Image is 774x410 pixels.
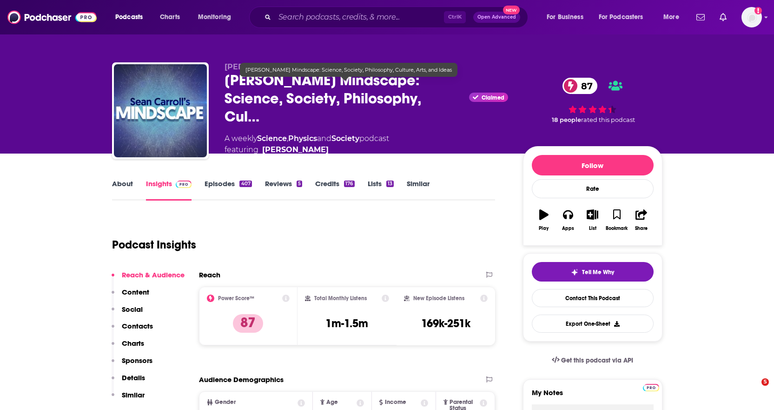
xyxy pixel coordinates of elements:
span: Open Advanced [477,15,516,20]
button: open menu [192,10,243,25]
input: Search podcasts, credits, & more... [275,10,444,25]
div: 176 [344,181,354,187]
div: A weekly podcast [225,133,389,155]
a: Science [257,134,287,143]
a: Get this podcast via API [544,349,641,372]
span: and [317,134,331,143]
span: featuring [225,144,389,155]
p: Content [122,288,149,296]
p: Sponsors [122,356,152,365]
button: Reach & Audience [112,270,185,288]
button: Sponsors [112,356,152,373]
button: tell me why sparkleTell Me Why [532,262,654,282]
button: Share [629,203,653,237]
span: Income [385,399,406,405]
span: 87 [572,78,597,94]
div: Share [635,226,648,231]
h2: New Episode Listens [413,295,464,302]
span: Get this podcast via API [561,356,633,364]
span: 18 people [552,116,581,123]
button: Open AdvancedNew [473,12,520,23]
img: Sean Carroll's Mindscape: Science, Society, Philosophy, Culture, Arts, and Ideas [114,64,207,157]
span: Logged in as lilifeinberg [741,7,762,27]
div: Play [539,226,549,231]
iframe: Intercom live chat [742,378,765,401]
p: 87 [233,314,263,333]
img: tell me why sparkle [571,269,578,276]
div: 5 [297,181,302,187]
button: Content [112,288,149,305]
button: Show profile menu [741,7,762,27]
a: Show notifications dropdown [693,9,708,25]
span: Age [326,399,338,405]
button: Export One-Sheet [532,315,654,333]
button: Contacts [112,322,153,339]
span: For Podcasters [599,11,643,24]
a: Pro website [643,383,659,391]
div: Bookmark [606,226,628,231]
label: My Notes [532,388,654,404]
p: Similar [122,390,145,399]
span: Charts [160,11,180,24]
span: [PERSON_NAME] | Wondery [225,62,334,71]
span: Podcasts [115,11,143,24]
h2: Audience Demographics [199,375,284,384]
button: Details [112,373,145,390]
p: Contacts [122,322,153,330]
button: open menu [109,10,155,25]
a: About [112,179,133,201]
button: Similar [112,390,145,408]
a: Sean Carroll [262,144,329,155]
button: open menu [540,10,595,25]
span: Monitoring [198,11,231,24]
span: Gender [215,399,236,405]
button: Follow [532,155,654,175]
span: Claimed [482,95,504,100]
p: Social [122,305,143,314]
h1: Podcast Insights [112,238,196,252]
h3: 1m-1.5m [325,316,368,330]
a: Credits176 [315,179,354,201]
button: Play [532,203,556,237]
a: Lists13 [368,179,394,201]
span: More [663,11,679,24]
p: Charts [122,339,144,348]
img: Podchaser Pro [643,384,659,391]
a: InsightsPodchaser Pro [146,179,192,201]
span: New [503,6,520,14]
img: Podchaser - Follow, Share and Rate Podcasts [7,8,97,26]
a: Similar [407,179,430,201]
h2: Power Score™ [218,295,254,302]
div: [PERSON_NAME] Mindscape: Science, Society, Philosophy, Culture, Arts, and Ideas [240,63,457,77]
span: , [287,134,288,143]
a: Episodes407 [205,179,251,201]
p: Reach & Audience [122,270,185,279]
button: Social [112,305,143,322]
h2: Total Monthly Listens [314,295,367,302]
div: Search podcasts, credits, & more... [258,7,537,28]
div: 13 [386,181,394,187]
div: 87 18 peoplerated this podcast [523,62,662,139]
button: Bookmark [605,203,629,237]
a: Charts [154,10,185,25]
span: Ctrl K [444,11,466,23]
a: Show notifications dropdown [716,9,730,25]
span: 5 [761,378,769,386]
span: Tell Me Why [582,269,614,276]
a: Reviews5 [265,179,302,201]
div: List [589,226,596,231]
div: Rate [532,179,654,198]
button: open menu [593,10,657,25]
img: User Profile [741,7,762,27]
a: Physics [288,134,317,143]
svg: Add a profile image [754,7,762,14]
button: Apps [556,203,580,237]
button: List [580,203,604,237]
span: rated this podcast [581,116,635,123]
h3: 169k-251k [421,316,470,330]
div: 407 [239,181,251,187]
button: open menu [657,10,691,25]
img: Podchaser Pro [176,181,192,188]
p: Details [122,373,145,382]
